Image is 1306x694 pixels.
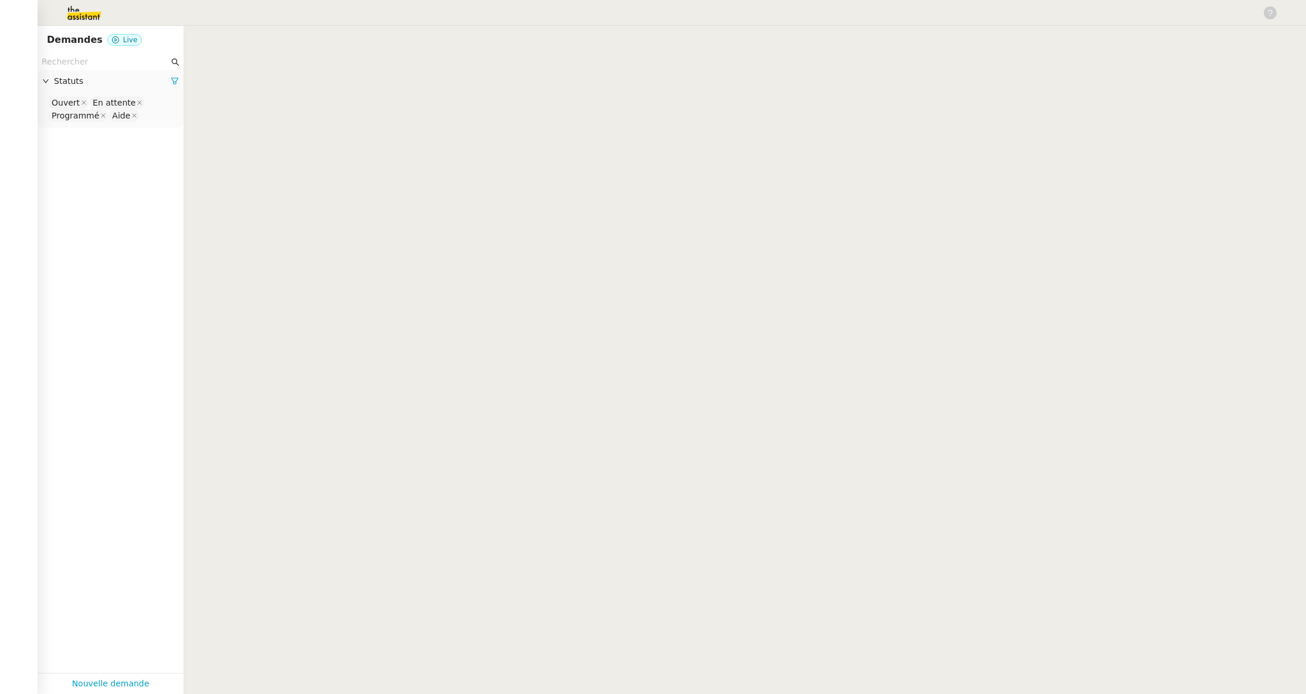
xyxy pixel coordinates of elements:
[93,97,135,108] div: En attente
[72,677,150,690] a: Nouvelle demande
[49,110,108,121] nz-select-item: Programmé
[47,32,103,48] nz-page-header-title: Demandes
[109,110,139,121] nz-select-item: Aide
[112,110,130,121] div: Aide
[90,97,144,109] nz-select-item: En attente
[54,75,171,88] span: Statuts
[49,97,89,109] nz-select-item: Ouvert
[42,55,169,69] input: Rechercher
[52,97,80,108] div: Ouvert
[52,110,99,121] div: Programmé
[123,36,138,44] span: Live
[38,70,184,93] div: Statuts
